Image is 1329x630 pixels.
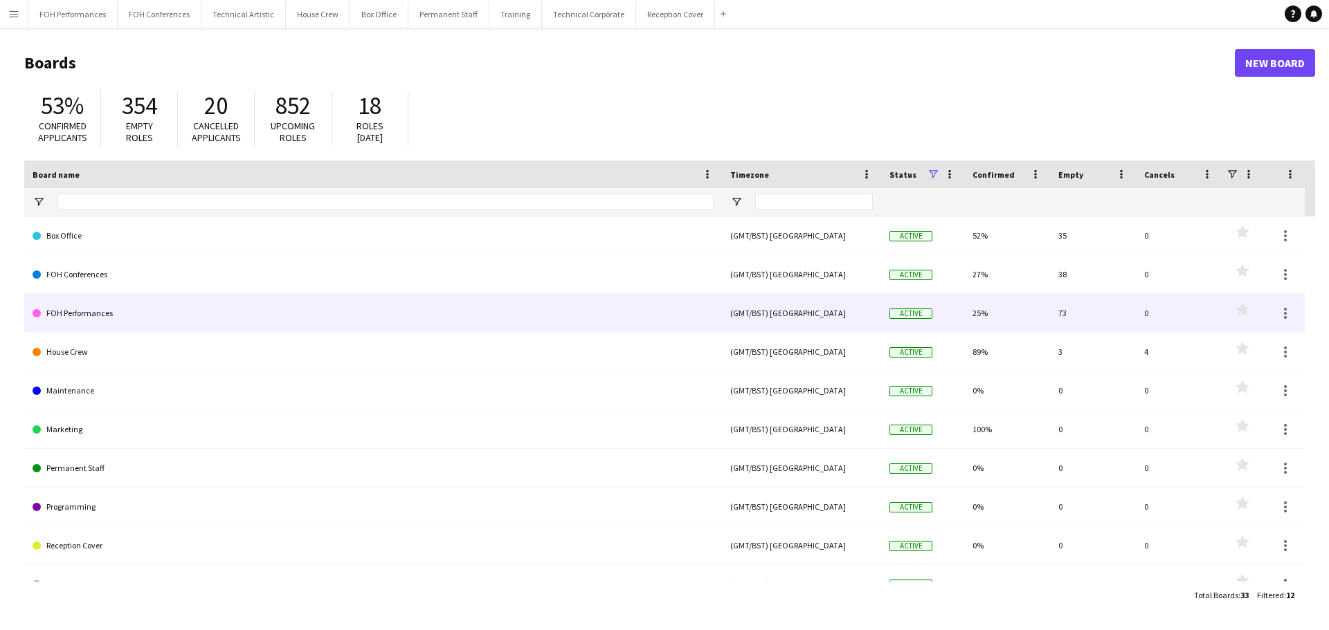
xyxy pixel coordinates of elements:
[1144,169,1175,180] span: Cancels
[889,386,932,396] span: Active
[889,308,932,319] span: Active
[1240,590,1249,600] span: 33
[33,371,714,410] a: Maintenance
[489,1,542,28] button: Training
[722,565,881,603] div: (GMT/BST) [GEOGRAPHIC_DATA]
[722,294,881,332] div: (GMT/BST) [GEOGRAPHIC_DATA]
[275,91,311,121] span: 852
[722,410,881,448] div: (GMT/BST) [GEOGRAPHIC_DATA]
[1194,590,1238,600] span: Total Boards
[271,120,315,144] span: Upcoming roles
[964,294,1050,332] div: 25%
[1136,333,1222,371] div: 4
[889,169,916,180] span: Status
[964,488,1050,526] div: 0%
[33,216,714,255] a: Box Office
[889,425,932,435] span: Active
[889,270,932,280] span: Active
[964,333,1050,371] div: 89%
[973,169,1015,180] span: Confirmed
[1136,565,1222,603] div: 14
[126,120,153,144] span: Empty roles
[1050,255,1136,293] div: 38
[1050,333,1136,371] div: 3
[1050,371,1136,409] div: 0
[408,1,489,28] button: Permanent Staff
[964,449,1050,487] div: 0%
[964,371,1050,409] div: 0%
[889,580,932,590] span: Active
[356,120,383,144] span: Roles [DATE]
[1136,488,1222,526] div: 0
[722,216,881,254] div: (GMT/BST) [GEOGRAPHIC_DATA]
[964,526,1050,564] div: 0%
[24,53,1235,73] h1: Boards
[722,333,881,371] div: (GMT/BST) [GEOGRAPHIC_DATA]
[1050,449,1136,487] div: 0
[33,410,714,449] a: Marketing
[722,488,881,526] div: (GMT/BST) [GEOGRAPHIC_DATA]
[41,91,84,121] span: 53%
[33,488,714,526] a: Programming
[889,502,932,512] span: Active
[358,91,381,121] span: 18
[350,1,408,28] button: Box Office
[964,410,1050,448] div: 100%
[730,196,743,208] button: Open Filter Menu
[204,91,228,121] span: 20
[889,541,932,551] span: Active
[1136,410,1222,448] div: 0
[1058,169,1083,180] span: Empty
[1257,582,1294,609] div: :
[33,565,714,604] a: Technical Artistic
[33,294,714,333] a: FOH Performances
[1050,216,1136,254] div: 35
[889,347,932,358] span: Active
[722,526,881,564] div: (GMT/BST) [GEOGRAPHIC_DATA]
[1050,526,1136,564] div: 0
[1136,449,1222,487] div: 0
[33,255,714,294] a: FOH Conferences
[1136,216,1222,254] div: 0
[33,526,714,565] a: Reception Cover
[1235,49,1315,77] a: New Board
[755,194,873,210] input: Timezone Filter Input
[1286,590,1294,600] span: 12
[722,371,881,409] div: (GMT/BST) [GEOGRAPHIC_DATA]
[201,1,286,28] button: Technical Artistic
[1194,582,1249,609] div: :
[1050,488,1136,526] div: 0
[1050,294,1136,332] div: 73
[33,333,714,371] a: House Crew
[889,231,932,241] span: Active
[889,463,932,474] span: Active
[286,1,350,28] button: House Crew
[964,216,1050,254] div: 52%
[118,1,201,28] button: FOH Conferences
[192,120,241,144] span: Cancelled applicants
[1136,294,1222,332] div: 0
[542,1,636,28] button: Technical Corporate
[1136,255,1222,293] div: 0
[33,449,714,488] a: Permanent Staff
[1050,410,1136,448] div: 0
[38,120,87,144] span: Confirmed applicants
[730,169,769,180] span: Timezone
[722,449,881,487] div: (GMT/BST) [GEOGRAPHIC_DATA]
[964,255,1050,293] div: 27%
[28,1,118,28] button: FOH Performances
[33,196,45,208] button: Open Filter Menu
[57,194,714,210] input: Board name Filter Input
[636,1,715,28] button: Reception Cover
[964,565,1050,603] div: 67%
[1050,565,1136,603] div: 80
[1136,526,1222,564] div: 0
[33,169,80,180] span: Board name
[1136,371,1222,409] div: 0
[122,91,157,121] span: 354
[722,255,881,293] div: (GMT/BST) [GEOGRAPHIC_DATA]
[1257,590,1284,600] span: Filtered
